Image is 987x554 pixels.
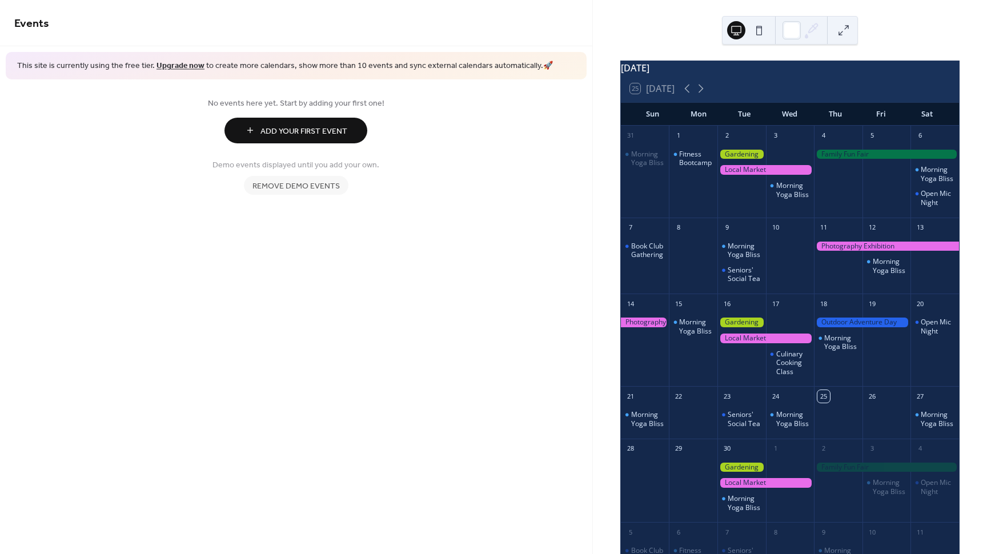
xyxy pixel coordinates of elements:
div: 14 [624,298,637,310]
div: Morning Yoga Bliss [717,494,766,512]
div: 4 [817,130,830,142]
div: Seniors' Social Tea [728,266,761,283]
div: 9 [721,222,733,234]
div: 26 [866,390,878,403]
div: Book Club Gathering [631,242,665,259]
div: Morning Yoga Bliss [728,242,761,259]
div: 23 [721,390,733,403]
div: Outdoor Adventure Day [814,318,910,327]
div: 24 [769,390,782,403]
div: 21 [624,390,637,403]
div: Seniors' Social Tea [728,410,761,428]
div: 1 [769,443,782,455]
div: Culinary Cooking Class [766,350,815,376]
div: Morning Yoga Bliss [873,257,906,275]
div: 11 [914,526,926,539]
span: Events [14,13,49,35]
div: 10 [769,222,782,234]
div: Photography Exhibition [621,318,669,327]
div: Morning Yoga Bliss [669,318,717,335]
button: Add Your First Event [224,118,367,143]
div: Morning Yoga Bliss [910,165,959,183]
div: Open Mic Night [910,189,959,207]
div: Morning Yoga Bliss [679,318,713,335]
div: Morning Yoga Bliss [873,478,906,496]
a: Upgrade now [157,58,204,74]
div: [DATE] [621,61,959,75]
div: Open Mic Night [910,478,959,496]
div: Local Market [717,478,814,488]
div: 4 [914,443,926,455]
div: Sat [904,103,950,126]
div: Seniors' Social Tea [717,410,766,428]
div: 1 [672,130,685,142]
div: Morning Yoga Bliss [814,334,862,351]
div: 19 [866,298,878,310]
div: 29 [672,443,685,455]
div: 30 [721,443,733,455]
div: Wed [767,103,813,126]
div: 8 [672,222,685,234]
div: Gardening Workshop [717,150,766,159]
div: 25 [817,390,830,403]
div: 28 [624,443,637,455]
div: Morning Yoga Bliss [631,150,665,167]
div: Fitness Bootcamp [669,150,717,167]
div: 9 [817,526,830,539]
div: 8 [769,526,782,539]
div: Family Fun Fair [814,150,959,159]
div: Morning Yoga Bliss [921,165,954,183]
div: Seniors' Social Tea [717,266,766,283]
span: Remove demo events [252,180,340,192]
div: Family Fun Fair [814,463,959,472]
div: Tue [721,103,767,126]
div: Gardening Workshop [717,463,766,472]
div: 2 [817,443,830,455]
a: Add Your First Event [14,118,578,143]
div: 20 [914,298,926,310]
div: Morning Yoga Bliss [862,478,911,496]
div: 5 [866,130,878,142]
div: 5 [624,526,637,539]
span: Demo events displayed until you add your own. [212,159,379,171]
div: Morning Yoga Bliss [766,410,815,428]
div: Gardening Workshop [717,318,766,327]
div: 6 [672,526,685,539]
div: Book Club Gathering [621,242,669,259]
div: 10 [866,526,878,539]
span: Add Your First Event [260,125,347,137]
div: Thu [813,103,858,126]
div: 22 [672,390,685,403]
div: Culinary Cooking Class [776,350,810,376]
div: Morning Yoga Bliss [910,410,959,428]
div: Morning Yoga Bliss [621,150,669,167]
button: Remove demo events [244,176,348,195]
div: 2 [721,130,733,142]
div: Morning Yoga Bliss [621,410,669,428]
div: 12 [866,222,878,234]
div: Open Mic Night [921,478,954,496]
span: This site is currently using the free tier. to create more calendars, show more than 10 events an... [17,61,553,72]
div: Morning Yoga Bliss [728,494,761,512]
div: Morning Yoga Bliss [862,257,911,275]
div: 16 [721,298,733,310]
span: No events here yet. Start by adding your first one! [14,97,578,109]
div: Morning Yoga Bliss [717,242,766,259]
div: Morning Yoga Bliss [631,410,665,428]
div: Sun [630,103,676,126]
div: Open Mic Night [921,189,954,207]
div: Mon [676,103,721,126]
div: 6 [914,130,926,142]
div: 3 [769,130,782,142]
div: Local Market [717,334,814,343]
div: Photography Exhibition [814,242,959,251]
div: 27 [914,390,926,403]
div: 13 [914,222,926,234]
div: Fri [858,103,904,126]
div: Fitness Bootcamp [679,150,713,167]
div: 15 [672,298,685,310]
div: 31 [624,130,637,142]
div: 11 [817,222,830,234]
div: Morning Yoga Bliss [776,410,810,428]
div: 7 [721,526,733,539]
